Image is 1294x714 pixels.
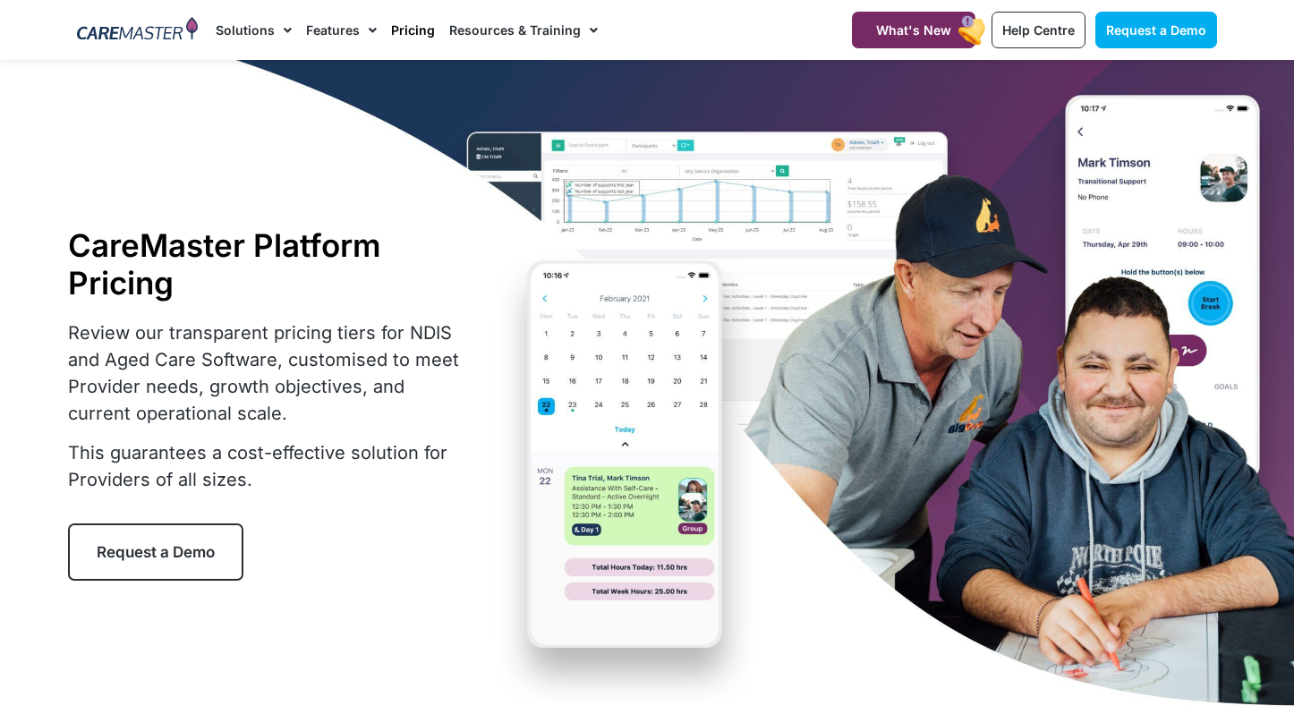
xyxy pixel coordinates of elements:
[1106,22,1206,38] span: Request a Demo
[1002,22,1075,38] span: Help Centre
[992,12,1085,48] a: Help Centre
[68,319,471,427] p: Review our transparent pricing tiers for NDIS and Aged Care Software, customised to meet Provider...
[68,439,471,493] p: This guarantees a cost-effective solution for Providers of all sizes.
[68,523,243,581] a: Request a Demo
[876,22,951,38] span: What's New
[68,226,471,302] h1: CareMaster Platform Pricing
[1095,12,1217,48] a: Request a Demo
[97,543,215,561] span: Request a Demo
[852,12,975,48] a: What's New
[77,17,198,44] img: CareMaster Logo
